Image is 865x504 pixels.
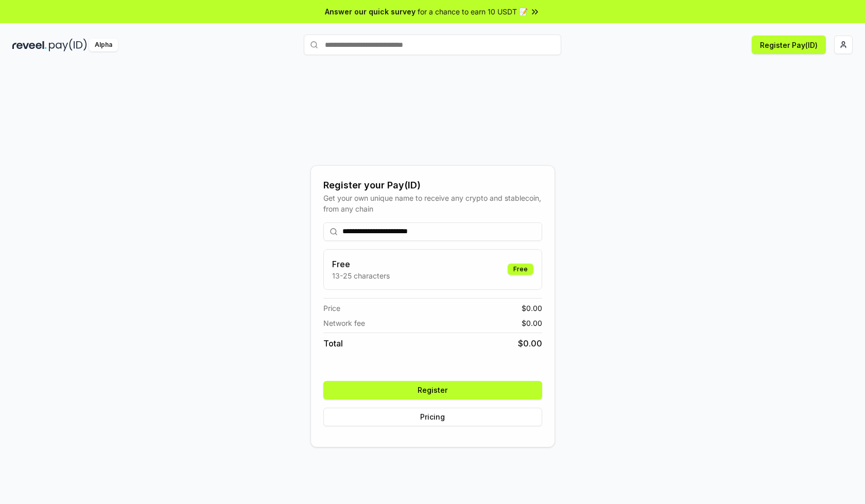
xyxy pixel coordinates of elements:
span: Price [323,303,340,314]
div: Register your Pay(ID) [323,178,542,193]
div: Get your own unique name to receive any crypto and stablecoin, from any chain [323,193,542,214]
div: Free [508,264,533,275]
h3: Free [332,258,390,270]
span: $ 0.00 [518,337,542,350]
button: Register Pay(ID) [752,36,826,54]
p: 13-25 characters [332,270,390,281]
img: reveel_dark [12,39,47,51]
span: for a chance to earn 10 USDT 📝 [418,6,528,17]
span: $ 0.00 [522,303,542,314]
span: Answer our quick survey [325,6,416,17]
span: $ 0.00 [522,318,542,328]
span: Total [323,337,343,350]
span: Network fee [323,318,365,328]
div: Alpha [89,39,118,51]
img: pay_id [49,39,87,51]
button: Register [323,381,542,399]
button: Pricing [323,408,542,426]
